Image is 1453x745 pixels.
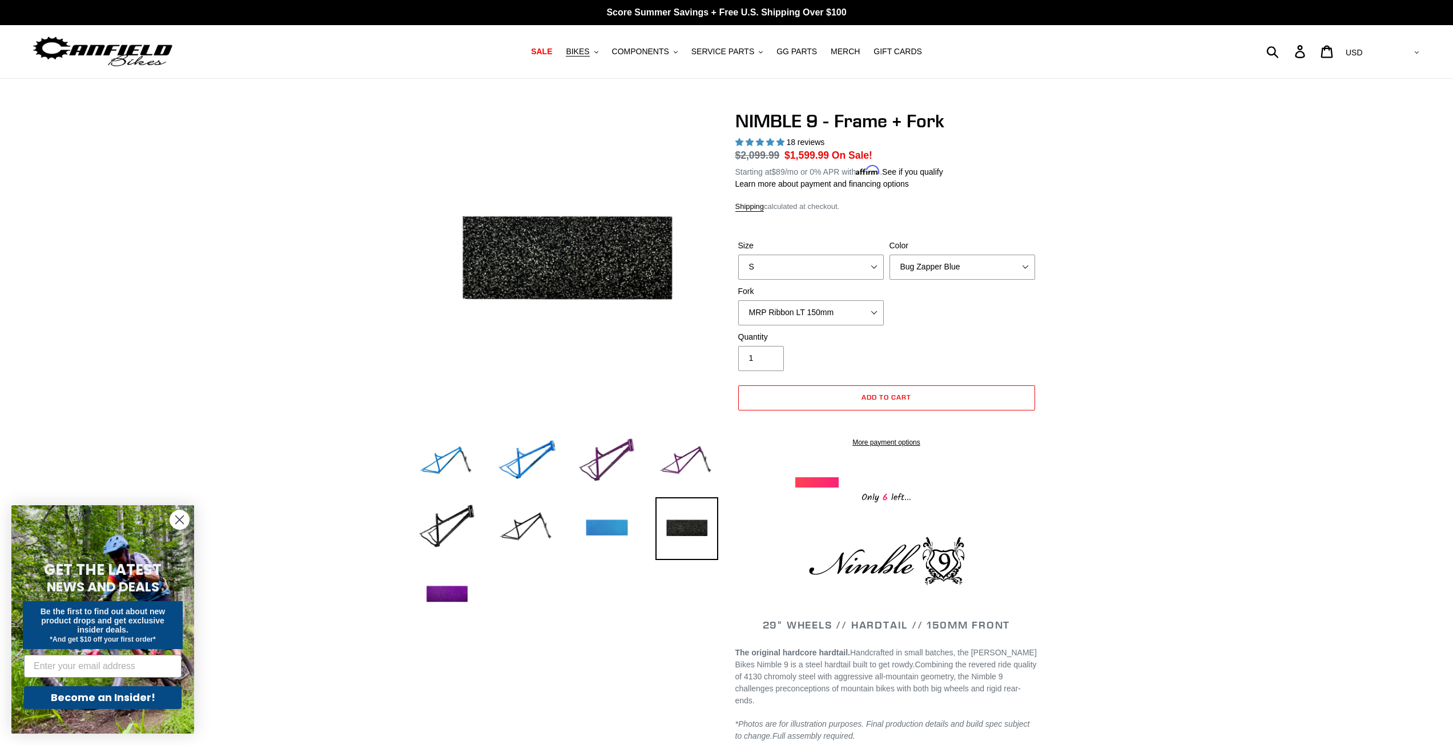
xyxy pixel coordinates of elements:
[735,202,764,212] a: Shipping
[763,618,1011,631] span: 29" WHEELS // HARDTAIL // 150MM FRONT
[566,47,589,57] span: BIKES
[856,166,880,175] span: Affirm
[525,44,558,59] a: SALE
[531,47,552,57] span: SALE
[735,719,1030,740] em: *Photos are for illustration purposes. Final production details and build spec subject to change.
[44,559,162,580] span: GET THE LATEST
[825,44,866,59] a: MERCH
[735,163,943,178] p: Starting at /mo or 0% APR with .
[735,201,1038,212] div: calculated at checkout.
[735,138,787,147] span: 4.89 stars
[889,240,1035,252] label: Color
[560,44,603,59] button: BIKES
[24,686,182,709] button: Become an Insider!
[735,660,1037,705] span: Combining the revered ride quality of 4130 chromoly steel with aggressive all-mountain geometry, ...
[771,44,823,59] a: GG PARTS
[868,44,928,59] a: GIFT CARDS
[862,393,911,401] span: Add to cart
[738,331,884,343] label: Quantity
[1273,39,1302,64] input: Search
[831,47,860,57] span: MERCH
[655,431,718,494] img: Load image into Gallery viewer, NIMBLE 9 - Frame + Fork
[50,635,155,643] span: *And get $10 off your first order*
[655,497,718,560] img: Load image into Gallery viewer, NIMBLE 9 - Frame + Fork
[170,510,190,530] button: Close dialog
[575,431,638,494] img: Load image into Gallery viewer, NIMBLE 9 - Frame + Fork
[686,44,768,59] button: SERVICE PARTS
[784,150,829,161] span: $1,599.99
[738,240,884,252] label: Size
[786,138,824,147] span: 18 reviews
[735,648,850,657] strong: The original hardcore hardtail.
[735,150,780,161] s: $2,099.99
[735,179,909,188] a: Learn more about payment and financing options
[416,563,478,626] img: Load image into Gallery viewer, NIMBLE 9 - Frame + Fork
[735,648,1037,669] span: Handcrafted in small batches, the [PERSON_NAME] Bikes Nimble 9 is a steel hardtail built to get r...
[735,110,1038,132] h1: NIMBLE 9 - Frame + Fork
[879,490,891,505] span: 6
[47,578,159,596] span: NEWS AND DEALS
[882,167,943,176] a: See if you qualify - Learn more about Affirm Financing (opens in modal)
[772,731,855,740] span: Full assembly required.
[776,47,817,57] span: GG PARTS
[575,497,638,560] img: Load image into Gallery viewer, NIMBLE 9 - Frame + Fork
[612,47,669,57] span: COMPONENTS
[496,431,558,494] img: Load image into Gallery viewer, NIMBLE 9 - Frame + Fork
[771,167,784,176] span: $89
[738,285,884,297] label: Fork
[41,607,166,634] span: Be the first to find out about new product drops and get exclusive insider deals.
[416,497,478,560] img: Load image into Gallery viewer, NIMBLE 9 - Frame + Fork
[738,385,1035,410] button: Add to cart
[496,497,558,560] img: Load image into Gallery viewer, NIMBLE 9 - Frame + Fork
[795,488,978,505] div: Only left...
[24,655,182,678] input: Enter your email address
[738,437,1035,448] a: More payment options
[31,34,174,70] img: Canfield Bikes
[416,431,478,494] img: Load image into Gallery viewer, NIMBLE 9 - Frame + Fork
[874,47,922,57] span: GIFT CARDS
[606,44,683,59] button: COMPONENTS
[691,47,754,57] span: SERVICE PARTS
[832,148,872,163] span: On Sale!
